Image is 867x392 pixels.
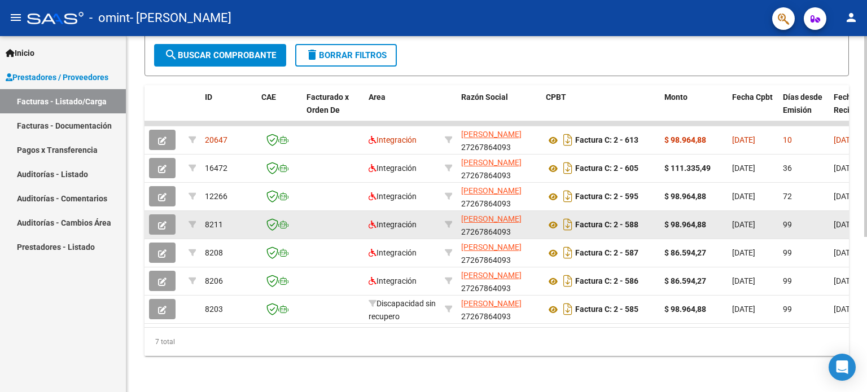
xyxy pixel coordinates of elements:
[205,192,227,201] span: 12266
[144,328,849,356] div: 7 total
[834,192,857,201] span: [DATE]
[461,130,522,139] span: [PERSON_NAME]
[6,47,34,59] span: Inicio
[732,248,755,257] span: [DATE]
[660,85,728,135] datatable-header-cell: Monto
[369,220,417,229] span: Integración
[205,220,223,229] span: 8211
[575,136,638,145] strong: Factura C: 2 - 613
[302,85,364,135] datatable-header-cell: Facturado x Orden De
[575,221,638,230] strong: Factura C: 2 - 588
[364,85,440,135] datatable-header-cell: Area
[575,192,638,201] strong: Factura C: 2 - 595
[461,269,537,293] div: 27267864093
[834,220,857,229] span: [DATE]
[461,93,508,102] span: Razón Social
[261,93,276,102] span: CAE
[829,354,856,381] div: Open Intercom Messenger
[461,297,537,321] div: 27267864093
[130,6,231,30] span: - [PERSON_NAME]
[732,305,755,314] span: [DATE]
[783,276,792,285] span: 99
[9,11,23,24] mat-icon: menu
[89,6,130,30] span: - omint
[546,93,566,102] span: CPBT
[369,248,417,257] span: Integración
[664,135,706,144] strong: $ 98.964,88
[205,305,223,314] span: 8203
[369,192,417,201] span: Integración
[461,156,537,180] div: 27267864093
[834,93,865,114] span: Fecha Recibido
[461,158,522,167] span: [PERSON_NAME]
[205,135,227,144] span: 20647
[834,276,857,285] span: [DATE]
[664,93,688,102] span: Monto
[461,241,537,265] div: 27267864093
[664,248,706,257] strong: $ 86.594,27
[561,131,575,149] i: Descargar documento
[369,276,417,285] span: Integración
[369,135,417,144] span: Integración
[461,243,522,252] span: [PERSON_NAME]
[295,44,397,67] button: Borrar Filtros
[561,244,575,262] i: Descargar documento
[732,135,755,144] span: [DATE]
[732,276,755,285] span: [DATE]
[732,192,755,201] span: [DATE]
[732,164,755,173] span: [DATE]
[575,164,638,173] strong: Factura C: 2 - 605
[461,128,537,152] div: 27267864093
[457,85,541,135] datatable-header-cell: Razón Social
[728,85,778,135] datatable-header-cell: Fecha Cpbt
[664,276,706,285] strong: $ 86.594,27
[461,271,522,280] span: [PERSON_NAME]
[154,44,286,67] button: Buscar Comprobante
[561,300,575,318] i: Descargar documento
[305,50,387,60] span: Borrar Filtros
[205,164,227,173] span: 16472
[783,305,792,314] span: 99
[664,164,711,173] strong: $ 111.335,49
[575,249,638,258] strong: Factura C: 2 - 587
[783,135,792,144] span: 10
[783,164,792,173] span: 36
[164,48,178,61] mat-icon: search
[732,220,755,229] span: [DATE]
[664,220,706,229] strong: $ 98.964,88
[834,164,857,173] span: [DATE]
[369,164,417,173] span: Integración
[257,85,302,135] datatable-header-cell: CAE
[205,93,212,102] span: ID
[783,220,792,229] span: 99
[732,93,773,102] span: Fecha Cpbt
[561,187,575,205] i: Descargar documento
[205,248,223,257] span: 8208
[575,277,638,286] strong: Factura C: 2 - 586
[461,186,522,195] span: [PERSON_NAME]
[783,93,822,114] span: Días desde Emisión
[205,276,223,285] span: 8206
[844,11,858,24] mat-icon: person
[783,192,792,201] span: 72
[164,50,276,60] span: Buscar Comprobante
[783,248,792,257] span: 99
[461,213,537,236] div: 27267864093
[200,85,257,135] datatable-header-cell: ID
[834,305,857,314] span: [DATE]
[561,215,575,234] i: Descargar documento
[6,71,108,83] span: Prestadores / Proveedores
[561,159,575,177] i: Descargar documento
[369,299,436,321] span: Discapacidad sin recupero
[461,214,522,223] span: [PERSON_NAME]
[664,192,706,201] strong: $ 98.964,88
[369,93,386,102] span: Area
[541,85,660,135] datatable-header-cell: CPBT
[575,305,638,314] strong: Factura C: 2 - 585
[834,248,857,257] span: [DATE]
[561,272,575,290] i: Descargar documento
[305,48,319,61] mat-icon: delete
[461,299,522,308] span: [PERSON_NAME]
[664,305,706,314] strong: $ 98.964,88
[306,93,349,114] span: Facturado x Orden De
